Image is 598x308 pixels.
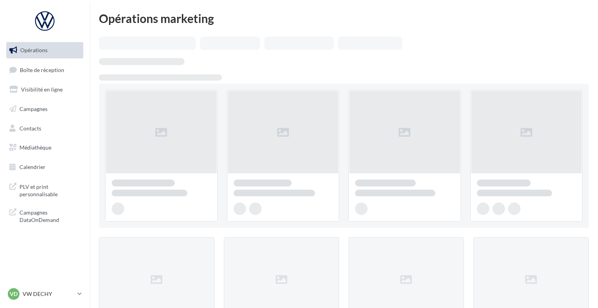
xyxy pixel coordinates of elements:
[19,106,47,112] span: Campagnes
[5,159,85,175] a: Calendrier
[19,207,80,224] span: Campagnes DataOnDemand
[6,287,83,301] a: VD VW DECHY
[5,81,85,98] a: Visibilité en ligne
[23,290,74,298] p: VW DECHY
[20,66,64,73] span: Boîte de réception
[5,62,85,78] a: Boîte de réception
[5,204,85,227] a: Campagnes DataOnDemand
[19,181,80,198] span: PLV et print personnalisable
[5,101,85,117] a: Campagnes
[20,47,47,53] span: Opérations
[19,125,41,131] span: Contacts
[19,144,51,151] span: Médiathèque
[10,290,18,298] span: VD
[21,86,63,93] span: Visibilité en ligne
[19,164,46,170] span: Calendrier
[5,139,85,156] a: Médiathèque
[99,12,589,24] div: Opérations marketing
[5,178,85,201] a: PLV et print personnalisable
[5,120,85,137] a: Contacts
[5,42,85,58] a: Opérations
